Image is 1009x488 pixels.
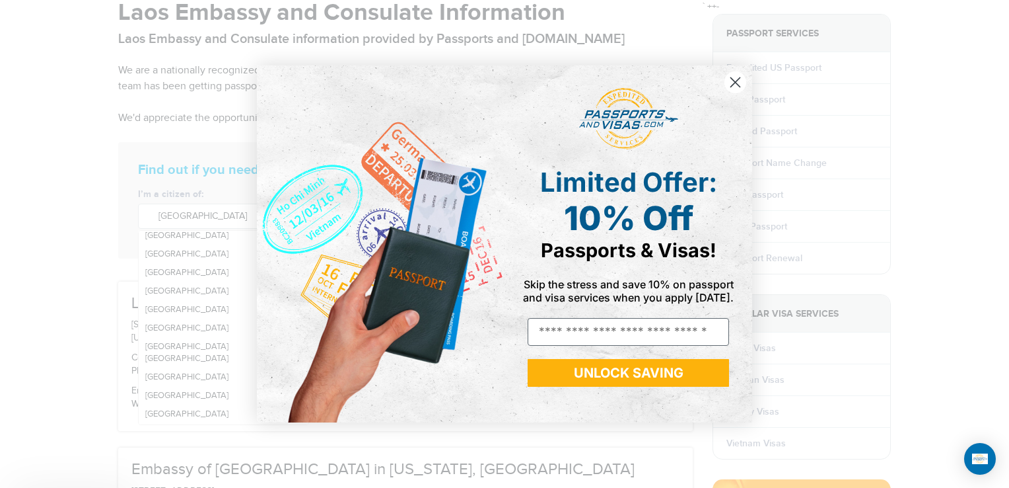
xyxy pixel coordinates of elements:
span: Limited Offer: [540,166,717,198]
button: UNLOCK SAVING [528,359,729,387]
span: Skip the stress and save 10% on passport and visa services when you apply [DATE]. [523,278,734,304]
span: Passports & Visas! [541,239,716,262]
div: Open Intercom Messenger [964,443,996,475]
img: passports and visas [579,88,678,150]
button: Close dialog [724,71,747,94]
img: de9cda0d-0715-46ca-9a25-073762a91ba7.png [257,65,505,423]
span: 10% Off [564,198,693,238]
